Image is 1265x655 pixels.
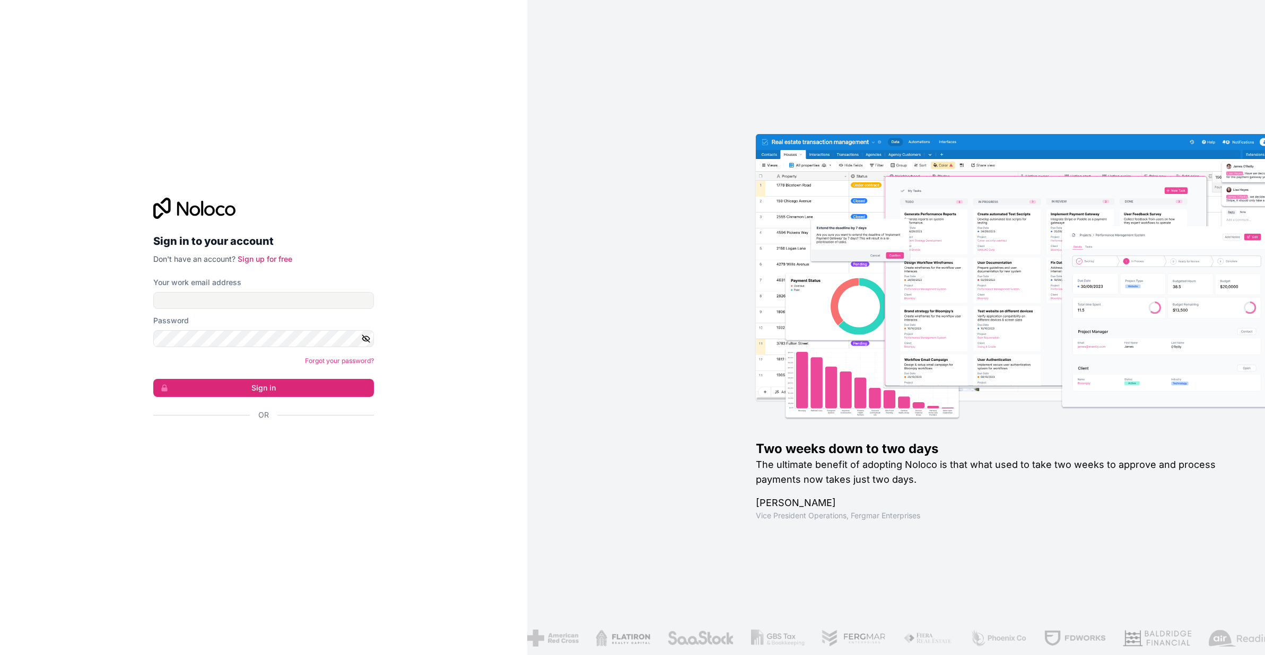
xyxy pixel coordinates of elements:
img: /assets/saastock-C6Zbiodz.png [667,630,734,647]
a: Forgot your password? [305,357,374,365]
h2: The ultimate benefit of adopting Noloco is that what used to take two weeks to approve and proces... [756,457,1231,487]
label: Password [153,315,189,326]
button: Sign in [153,379,374,397]
h1: Two weeks down to two days [756,440,1231,457]
h1: [PERSON_NAME] [756,495,1231,510]
span: Don't have an account? [153,254,235,263]
img: /assets/phoenix-BREaitsQ.png [970,630,1027,647]
img: /assets/fiera-fwj2N5v4.png [903,630,953,647]
label: Your work email address [153,277,241,288]
input: Email address [153,292,374,309]
a: Sign up for free [238,254,292,263]
img: /assets/flatiron-C8eUkumj.png [596,630,651,647]
img: /assets/gbstax-C-GtDUiK.png [751,630,805,647]
input: Password [153,330,374,347]
img: /assets/fergmar-CudnrXN5.png [822,630,886,647]
img: /assets/fdworks-Bi04fVtw.png [1044,630,1106,647]
img: /assets/american-red-cross-BAupjrZR.png [527,630,579,647]
h2: Sign in to your account [153,232,374,251]
h1: Vice President Operations , Fergmar Enterprises [756,510,1231,521]
span: Or [258,410,269,420]
img: /assets/baldridge-DxmPIwAm.png [1123,630,1192,647]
